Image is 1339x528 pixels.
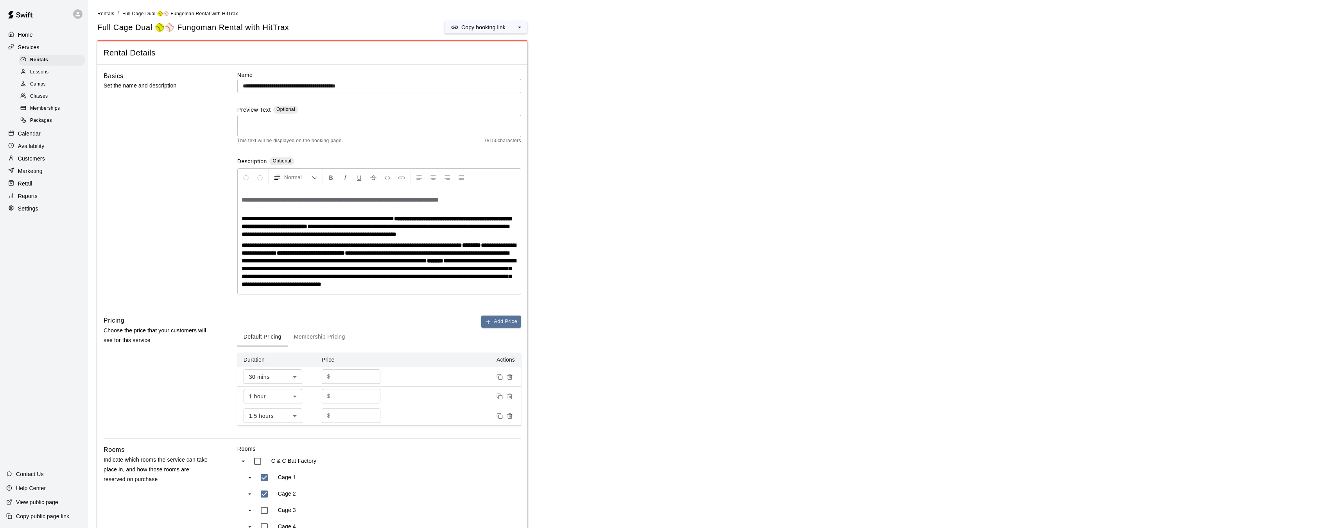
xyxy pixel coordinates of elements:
[324,170,338,184] button: Format Bold
[6,178,82,189] a: Retail
[97,10,115,16] a: Rentals
[19,103,88,115] a: Memberships
[381,170,394,184] button: Insert Code
[244,389,302,403] div: 1 hour
[122,11,238,16] span: Full Cage Dual 🥎⚾ Fungoman Rental with HitTrax
[244,369,302,384] div: 30 mins
[505,411,515,421] button: Remove price
[19,115,85,126] div: Packages
[276,107,295,112] span: Optional
[19,91,85,102] div: Classes
[278,490,296,498] p: Cage 2
[97,22,289,33] h5: Full Cage Dual 🥎⚾ Fungoman Rental with HitTrax
[367,170,380,184] button: Format Strikethrough
[104,316,124,326] h6: Pricing
[237,353,315,367] th: Duration
[237,137,343,145] span: This text will be displayed on the booking page.
[16,512,69,520] p: Copy public page link
[395,170,408,184] button: Insert Link
[19,79,85,90] div: Camps
[97,11,115,16] span: Rentals
[455,170,468,184] button: Justify Align
[481,316,521,328] button: Add Price
[237,445,521,453] label: Rooms
[6,190,82,202] a: Reports
[18,130,41,137] p: Calendar
[6,128,82,139] a: Calendar
[104,48,521,58] span: Rental Details
[327,373,330,381] p: $
[19,55,85,66] div: Rentals
[327,412,330,420] p: $
[6,41,82,53] a: Services
[30,93,48,100] span: Classes
[18,192,38,200] p: Reports
[278,473,296,481] p: Cage 1
[30,80,46,88] span: Camps
[327,392,330,400] p: $
[394,353,521,367] th: Actions
[30,68,49,76] span: Lessons
[284,173,312,181] span: Normal
[239,170,253,184] button: Undo
[445,21,512,34] button: Copy booking link
[104,326,212,345] p: Choose the price that your customers will see for this service
[237,71,521,79] label: Name
[6,203,82,214] a: Settings
[18,180,32,187] p: Retail
[97,9,1330,18] nav: breadcrumb
[339,170,352,184] button: Format Italics
[19,54,88,66] a: Rentals
[253,170,267,184] button: Redo
[16,470,44,478] p: Contact Us
[427,170,440,184] button: Center Align
[445,21,527,34] div: split button
[6,29,82,41] div: Home
[18,43,39,51] p: Services
[104,445,125,455] h6: Rooms
[18,205,38,212] p: Settings
[16,498,58,506] p: View public page
[237,157,267,166] label: Description
[412,170,426,184] button: Left Align
[104,455,212,485] p: Indicate which rooms the service can take place in, and how those rooms are reserved on purchase
[30,105,60,112] span: Memberships
[461,23,505,31] p: Copy booking link
[30,56,48,64] span: Rentals
[6,140,82,152] a: Availability
[104,71,124,81] h6: Basics
[30,117,52,125] span: Packages
[6,165,82,177] a: Marketing
[237,106,271,115] label: Preview Text
[6,153,82,164] a: Customers
[118,9,119,18] li: /
[237,328,288,346] button: Default Pricing
[244,408,302,423] div: 1.5 hours
[16,484,46,492] p: Help Center
[18,155,45,162] p: Customers
[495,391,505,401] button: Duplicate price
[19,115,88,127] a: Packages
[278,506,296,514] p: Cage 3
[485,137,521,145] span: 0 / 150 characters
[512,21,527,34] button: select merge strategy
[104,81,212,91] p: Set the name and description
[315,353,394,367] th: Price
[441,170,454,184] button: Right Align
[19,67,85,78] div: Lessons
[495,372,505,382] button: Duplicate price
[271,457,316,465] p: C & C Bat Factory
[19,91,88,103] a: Classes
[19,103,85,114] div: Memberships
[18,31,33,39] p: Home
[353,170,366,184] button: Format Underline
[270,170,321,184] button: Formatting Options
